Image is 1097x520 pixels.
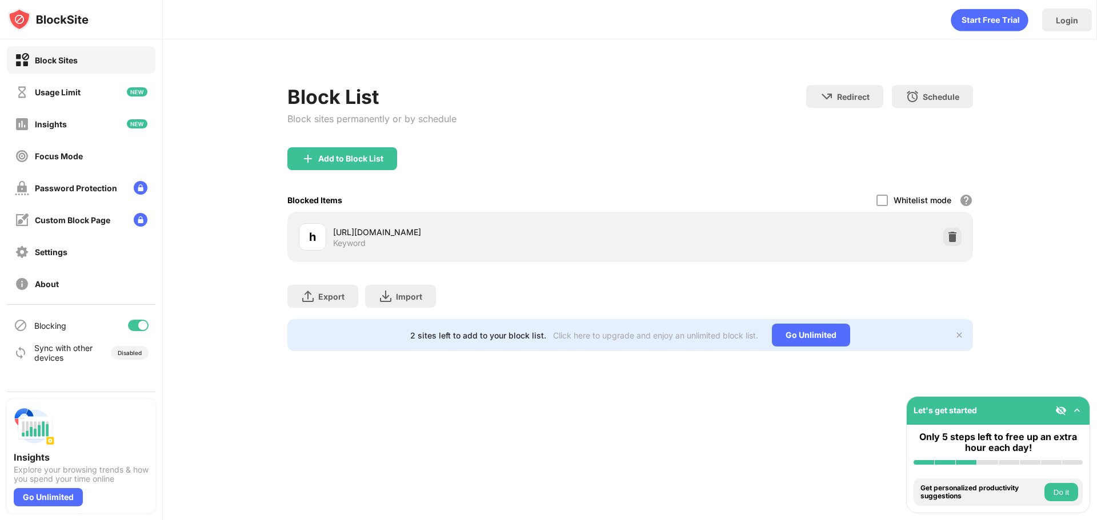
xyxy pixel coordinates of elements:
[15,245,29,259] img: settings-off.svg
[914,432,1083,453] div: Only 5 steps left to free up an extra hour each day!
[34,343,93,362] div: Sync with other devices
[410,330,546,340] div: 2 sites left to add to your block list.
[35,55,78,65] div: Block Sites
[35,119,67,129] div: Insights
[318,292,345,301] div: Export
[837,92,870,102] div: Redirect
[1056,15,1078,25] div: Login
[34,321,66,330] div: Blocking
[15,53,29,67] img: block-on.svg
[1071,405,1083,416] img: omni-setup-toggle.svg
[309,228,316,245] div: h
[127,87,147,96] img: new-icon.svg
[920,484,1042,501] div: Get personalized productivity suggestions
[35,151,83,161] div: Focus Mode
[923,92,959,102] div: Schedule
[118,349,142,356] div: Disabled
[333,226,630,238] div: [URL][DOMAIN_NAME]
[15,277,29,291] img: about-off.svg
[127,119,147,128] img: new-icon.svg
[396,292,422,301] div: Import
[894,195,951,205] div: Whitelist mode
[287,195,342,205] div: Blocked Items
[35,215,110,225] div: Custom Block Page
[914,405,977,415] div: Let's get started
[35,183,117,193] div: Password Protection
[1055,405,1067,416] img: eye-not-visible.svg
[35,279,59,289] div: About
[15,117,29,131] img: insights-off.svg
[15,149,29,163] img: focus-off.svg
[287,85,457,108] div: Block List
[951,9,1028,31] div: animation
[15,213,29,227] img: customize-block-page-off.svg
[15,181,29,195] img: password-protection-off.svg
[35,87,81,97] div: Usage Limit
[35,247,67,257] div: Settings
[134,213,147,227] img: lock-menu.svg
[1044,483,1078,501] button: Do it
[8,8,89,31] img: logo-blocksite.svg
[333,238,366,248] div: Keyword
[318,154,383,163] div: Add to Block List
[955,330,964,340] img: x-button.svg
[15,85,29,99] img: time-usage-off.svg
[287,113,457,124] div: Block sites permanently or by schedule
[14,465,149,483] div: Explore your browsing trends & how you spend your time online
[14,346,27,360] img: sync-icon.svg
[14,319,27,332] img: blocking-icon.svg
[14,488,83,506] div: Go Unlimited
[14,452,149,463] div: Insights
[14,406,55,447] img: push-insights.svg
[553,330,758,340] div: Click here to upgrade and enjoy an unlimited block list.
[772,324,850,346] div: Go Unlimited
[134,181,147,195] img: lock-menu.svg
